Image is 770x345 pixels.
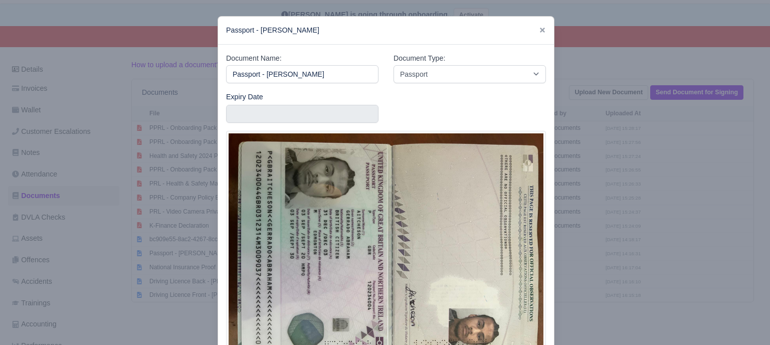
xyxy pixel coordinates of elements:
[394,53,445,64] label: Document Type:
[226,91,263,103] label: Expiry Date
[226,53,282,64] label: Document Name:
[218,17,554,45] div: Passport - [PERSON_NAME]
[720,297,770,345] iframe: Chat Widget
